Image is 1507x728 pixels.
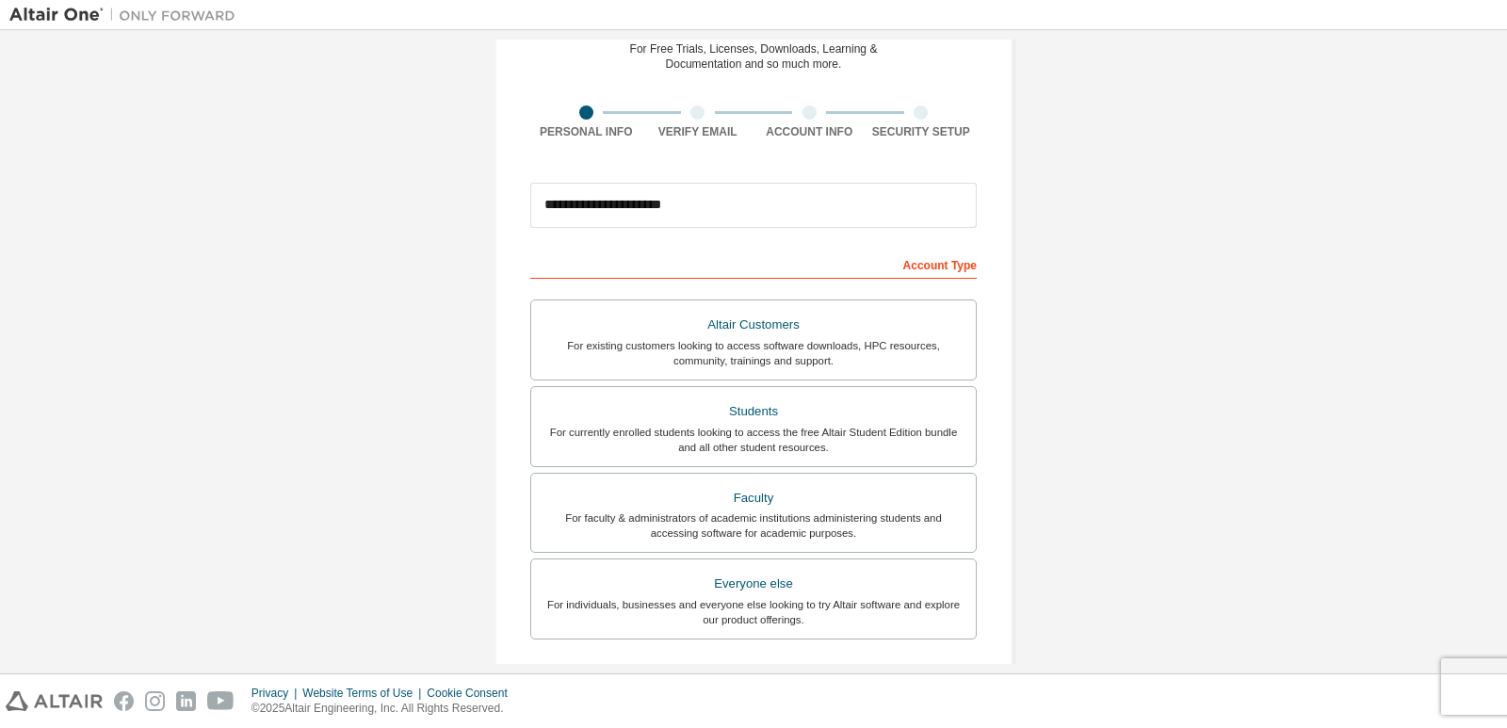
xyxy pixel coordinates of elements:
[427,686,518,701] div: Cookie Consent
[251,686,302,701] div: Privacy
[530,249,977,279] div: Account Type
[176,691,196,711] img: linkedin.svg
[251,701,519,717] p: © 2025 Altair Engineering, Inc. All Rights Reserved.
[543,485,964,511] div: Faculty
[145,691,165,711] img: instagram.svg
[6,691,103,711] img: altair_logo.svg
[642,124,754,139] div: Verify Email
[543,398,964,425] div: Students
[530,124,642,139] div: Personal Info
[543,312,964,338] div: Altair Customers
[207,691,235,711] img: youtube.svg
[630,41,878,72] div: For Free Trials, Licenses, Downloads, Learning & Documentation and so much more.
[9,6,245,24] img: Altair One
[543,571,964,597] div: Everyone else
[543,597,964,627] div: For individuals, businesses and everyone else looking to try Altair software and explore our prod...
[302,686,427,701] div: Website Terms of Use
[543,510,964,541] div: For faculty & administrators of academic institutions administering students and accessing softwa...
[543,338,964,368] div: For existing customers looking to access software downloads, HPC resources, community, trainings ...
[114,691,134,711] img: facebook.svg
[753,124,866,139] div: Account Info
[866,124,978,139] div: Security Setup
[543,425,964,455] div: For currently enrolled students looking to access the free Altair Student Edition bundle and all ...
